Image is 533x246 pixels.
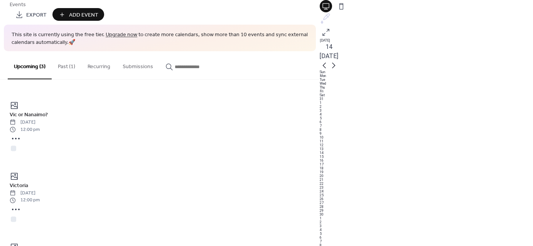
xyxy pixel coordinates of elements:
[52,8,104,21] button: Add Event
[10,112,48,116] a: Vic or Nanaimo?
[320,124,533,128] div: 7
[116,51,159,79] button: Submissions
[320,166,533,170] div: 18
[320,232,533,236] div: 5
[320,147,533,151] div: 13
[320,105,533,109] div: 2
[10,189,310,196] span: [DATE]
[320,228,533,232] div: 4
[320,89,533,93] div: Fri
[320,189,533,193] div: 24
[10,181,28,189] span: Victoria
[320,136,533,139] div: 10
[8,51,52,79] button: Upcoming (3)
[320,128,533,132] div: 8
[320,82,533,85] div: Wed
[106,30,137,40] a: Upgrade now
[320,220,533,224] div: 2
[320,116,533,120] div: 5
[320,197,533,201] div: 26
[320,236,533,239] div: 6
[320,216,533,220] div: 1
[320,120,533,124] div: 6
[320,205,533,209] div: 28
[320,193,533,197] div: 25
[81,51,116,79] button: Recurring
[320,151,533,155] div: 14
[52,51,81,79] button: Past (1)
[10,119,310,126] span: [DATE]
[10,8,52,21] a: Export
[320,74,533,78] div: Mon
[320,209,533,213] div: 29
[10,197,310,204] span: 12:00 pm
[12,31,308,46] span: This site is currently using the free tier. to create more calendars, show more than 10 events an...
[320,78,533,82] div: Tue
[320,155,533,159] div: 15
[10,126,310,133] span: 12:00 pm
[320,201,533,205] div: 27
[320,224,533,228] div: 3
[320,159,533,162] div: 16
[320,132,533,136] div: 9
[69,11,98,19] span: Add Event
[320,178,533,182] div: 21
[320,213,533,216] div: 30
[320,109,533,112] div: 3
[320,186,533,189] div: 23
[320,162,533,166] div: 17
[320,170,533,174] div: 19
[320,143,533,147] div: 12
[320,85,533,89] div: Thu
[320,182,533,186] div: 22
[320,174,533,178] div: 20
[320,101,533,105] div: 1
[320,70,533,74] div: Sun
[320,139,533,143] div: 11
[320,239,533,243] div: 7
[52,15,104,19] a: Add Event
[320,38,533,42] div: [DATE]
[26,11,47,19] span: Export
[10,183,28,187] a: Victoria
[320,97,533,101] div: 31
[320,93,533,97] div: Sat
[317,40,341,63] button: 14[DATE]
[320,112,533,116] div: 4
[10,111,48,119] span: Vic or Nanaimo?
